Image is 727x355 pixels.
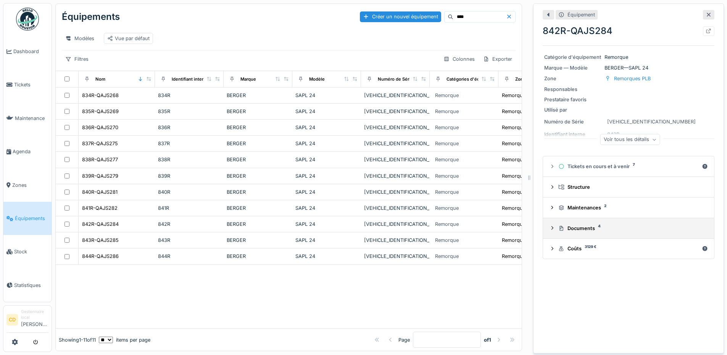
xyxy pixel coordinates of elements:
[158,124,221,131] div: 836R
[15,215,48,222] span: Équipements
[502,140,538,147] div: Remorques PLB
[614,75,651,82] div: Remorques PLB
[82,220,119,228] div: 842R-QAJS284
[544,106,601,113] div: Utilisé par
[543,24,714,38] div: 842R-QAJS284
[62,33,98,44] div: Modèles
[435,140,459,147] div: Remorque
[3,68,52,101] a: Tickets
[82,253,119,260] div: 844R-QAJS286
[82,140,118,147] div: 837R-QAJS275
[440,53,478,65] div: Colonnes
[295,172,358,180] div: SAPL 24
[295,140,358,147] div: SAPL 24
[295,92,358,99] div: SAPL 24
[158,237,221,244] div: 843R
[546,242,711,256] summary: Coûts3129 €
[3,202,52,235] a: Équipements
[158,140,221,147] div: 837R
[227,220,289,228] div: BERGER
[546,221,711,235] summary: Documents4
[544,118,601,125] div: Numéro de Série
[544,53,601,61] div: Catégorie d'équipement
[364,172,427,180] div: [VEHICLE_IDENTIFICATION_NUMBER]
[435,156,459,163] div: Remorque
[544,75,601,82] div: Zone
[558,225,705,232] div: Documents
[107,35,150,42] div: Vue par défaut
[544,96,601,103] div: Prestataire favoris
[447,76,500,83] div: Catégories d'équipement
[364,204,427,212] div: [VEHICLE_IDENTIFICATION_NUMBER]
[544,64,713,71] div: BERGER — SAPL 24
[364,237,427,244] div: [VEHICLE_IDENTIFICATION_NUMBER]
[3,135,52,168] a: Agenda
[544,53,713,61] div: Remorque
[158,172,221,180] div: 839R
[364,253,427,260] div: [VEHICLE_IDENTIFICATION_NUMBER]
[364,156,427,163] div: [VEHICLE_IDENTIFICATION_NUMBER]
[364,124,427,131] div: [VEHICLE_IDENTIFICATION_NUMBER]
[546,180,711,194] summary: Structure
[6,314,18,326] li: CD
[558,183,705,191] div: Structure
[6,309,48,333] a: CD Gestionnaire local[PERSON_NAME]
[295,188,358,196] div: SAPL 24
[435,92,459,99] div: Remorque
[364,92,427,99] div: [VEHICLE_IDENTIFICATION_NUMBER]
[502,108,538,115] div: Remorques PLB
[435,237,459,244] div: Remorque
[546,159,711,173] summary: Tickets en cours et à venir7
[309,76,325,83] div: Modèle
[544,86,601,93] div: Responsables
[544,64,601,71] div: Marque — Modèle
[14,248,48,255] span: Stock
[14,282,48,289] span: Statistiques
[295,237,358,244] div: SAPL 24
[364,108,427,115] div: [VEHICLE_IDENTIFICATION_NUMBER]
[158,204,221,212] div: 841R
[435,188,459,196] div: Remorque
[227,140,289,147] div: BERGER
[502,220,538,228] div: Remorques PLB
[502,172,538,180] div: Remorques PLB
[480,53,516,65] div: Exporter
[398,336,410,344] div: Page
[158,253,221,260] div: 844R
[546,201,711,215] summary: Maintenances2
[502,156,538,163] div: Remorques PLB
[82,92,119,99] div: 834R-QAJS268
[364,140,427,147] div: [VEHICLE_IDENTIFICATION_NUMBER]
[158,220,221,228] div: 842R
[172,76,209,83] div: Identifiant interne
[227,108,289,115] div: BERGER
[435,253,459,260] div: Remorque
[607,118,696,125] div: [VEHICLE_IDENTIFICATION_NUMBER]
[82,156,118,163] div: 838R-QAJS277
[62,53,92,65] div: Filtres
[21,309,48,331] li: [PERSON_NAME]
[82,124,118,131] div: 836R-QAJS270
[82,172,118,180] div: 839R-QAJS279
[502,124,538,131] div: Remorques PLB
[158,108,221,115] div: 835R
[21,309,48,321] div: Gestionnaire local
[13,48,48,55] span: Dashboard
[295,108,358,115] div: SAPL 24
[15,115,48,122] span: Maintenance
[502,188,538,196] div: Remorques PLB
[435,108,459,115] div: Remorque
[435,124,459,131] div: Remorque
[3,269,52,302] a: Statistiques
[3,102,52,135] a: Maintenance
[158,156,221,163] div: 838R
[295,204,358,212] div: SAPL 24
[435,172,459,180] div: Remorque
[558,245,699,252] div: Coûts
[240,76,256,83] div: Marque
[435,204,459,212] div: Remorque
[567,11,595,18] div: Équipement
[3,35,52,68] a: Dashboard
[158,92,221,99] div: 834R
[12,182,48,189] span: Zones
